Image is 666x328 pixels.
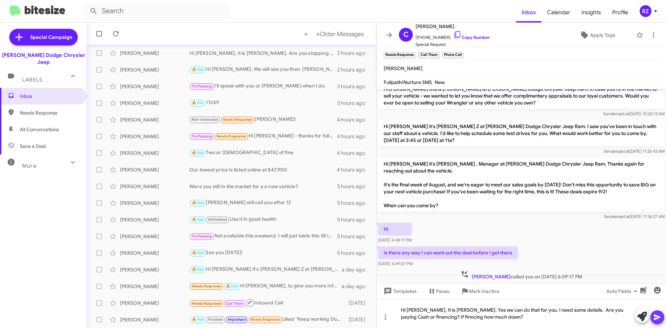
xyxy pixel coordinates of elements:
span: Special Campaign [30,34,72,41]
div: Hi [PERSON_NAME], We will see you then [PERSON_NAME] [189,66,337,74]
span: New [435,79,445,85]
p: Hi [378,223,412,235]
span: Special Request [416,41,490,48]
span: More [22,163,36,169]
span: [PERSON_NAME] [384,65,422,72]
div: [PERSON_NAME] [120,200,189,207]
div: Were you still in the market for a a new vehicle? [189,183,337,190]
div: 5 hours ago [337,250,371,256]
div: [DATE] [345,316,371,323]
span: said at [617,214,630,219]
span: Mark Inactive [469,285,499,297]
span: Needs Response [250,317,280,322]
p: Hi [PERSON_NAME] it's [PERSON_NAME] , Manager at [PERSON_NAME] Dodge Chrysler Jeep Ram. Thanks ag... [378,158,665,212]
div: [PERSON_NAME]! [189,116,337,124]
div: 4 hours ago [337,150,371,157]
div: 5 hours ago [337,183,371,190]
div: [PERSON_NAME] [120,250,189,256]
span: All Conversations [20,126,59,133]
button: Auto Fields [601,285,645,297]
div: [PERSON_NAME] [120,300,189,306]
span: Older Messages [320,30,364,38]
span: 🔥 Hot [192,67,204,72]
span: Labels [22,77,42,83]
div: Hi [PERSON_NAME] - thanks for following up. For financial reasons I've had to stop my search for ... [189,132,337,140]
span: [PHONE_NUMBER] [416,31,490,41]
nav: Page navigation example [300,27,368,41]
span: 🔥 Hot [192,317,204,322]
a: Profile [607,2,634,23]
span: 🔥 Hot [192,151,204,155]
div: 4 hours ago [337,166,371,173]
div: 4 hours ago [337,133,371,140]
div: Hi [PERSON_NAME] it's [PERSON_NAME] Z at [PERSON_NAME] Dodge Chrysler Jeep Ram. I wanted to let y... [189,266,342,274]
div: Our lowest price is listed online at $47,900 [189,166,337,173]
span: [DATE] 4:49:07 PM [378,261,413,266]
div: a day ago [342,266,371,273]
div: 11249 [189,99,337,107]
button: Apply Tags [562,29,633,41]
span: Needs Response [216,134,246,138]
div: Inbound Call [189,298,345,307]
div: [PERSON_NAME] will call you after 12 [189,199,337,207]
p: Is there any way I can work out the deal before I get there [378,246,518,259]
span: « [304,30,308,38]
p: Hi [PERSON_NAME] it's [PERSON_NAME] Z at [PERSON_NAME] Dodge Chrysler Jeep Ram. I saw you've been... [378,120,665,146]
div: [PERSON_NAME] [120,100,189,107]
span: called you on [DATE] 6:09:17 PM [458,270,585,280]
span: 🔥 Hot [192,267,204,272]
span: 🔥 Hot [192,201,204,205]
button: Pause [422,285,455,297]
div: 5 hours ago [337,233,371,240]
small: Call Them [418,52,439,58]
span: Templates [382,285,417,297]
div: Two or [DEMOGRAPHIC_DATA] of fine [189,149,337,157]
small: Phone Call [442,52,464,58]
a: Insights [576,2,607,23]
div: 2 hours ago [337,66,371,73]
span: [DATE] 4:48:17 PM [378,237,412,243]
span: Important [228,317,246,322]
div: [PERSON_NAME] [120,216,189,223]
div: Hi [PERSON_NAME], It is [PERSON_NAME]. Are you stopping by [DATE]? [189,50,337,57]
span: Try Pausing [192,134,212,138]
span: C [403,29,409,40]
div: 3 hours ago [337,100,371,107]
span: Call Them [226,301,244,306]
div: [PERSON_NAME] [120,166,189,173]
span: Unfinished [208,217,227,222]
span: Try Pausing [192,234,212,238]
span: Apply Tags [590,29,615,41]
span: Needs Response [192,301,221,306]
div: [PERSON_NAME] [120,83,189,90]
span: » [316,30,320,38]
span: 🔥 Hot [226,284,238,288]
small: Needs Response [384,52,416,58]
div: See you [DATE]! [189,249,337,257]
a: Inbox [516,2,541,23]
span: Pause [436,285,450,297]
div: [PERSON_NAME] [120,283,189,290]
div: Hi [PERSON_NAME], to give you more info. I'm looking for 2025 Jeep Sahara 4xe (white, anvil, gray... [189,282,342,290]
div: [PERSON_NAME] [120,150,189,157]
div: [PERSON_NAME] [120,316,189,323]
span: Calendar [541,2,576,23]
div: Hi [PERSON_NAME], It is [PERSON_NAME]. Yes we can do that for you. I need some details. Are you p... [377,299,666,328]
a: Copy Number [453,35,490,40]
div: Use it in good health [189,216,337,224]
div: 2 hours ago [337,50,371,57]
span: Auto Fields [606,285,640,297]
span: Not-Interested [192,117,219,122]
button: Next [312,27,368,41]
span: Try Pausing [192,84,212,89]
div: RZ [640,5,651,17]
div: [PERSON_NAME] [120,50,189,57]
input: Search [84,3,230,19]
span: said at [617,111,629,116]
span: 🔥 Hot [192,251,204,255]
div: a day ago [342,283,371,290]
span: Needs Response [20,109,79,116]
div: [PERSON_NAME] [120,133,189,140]
div: Not available this weekend. I will just table this till lease expiration. Thanks [189,232,337,240]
